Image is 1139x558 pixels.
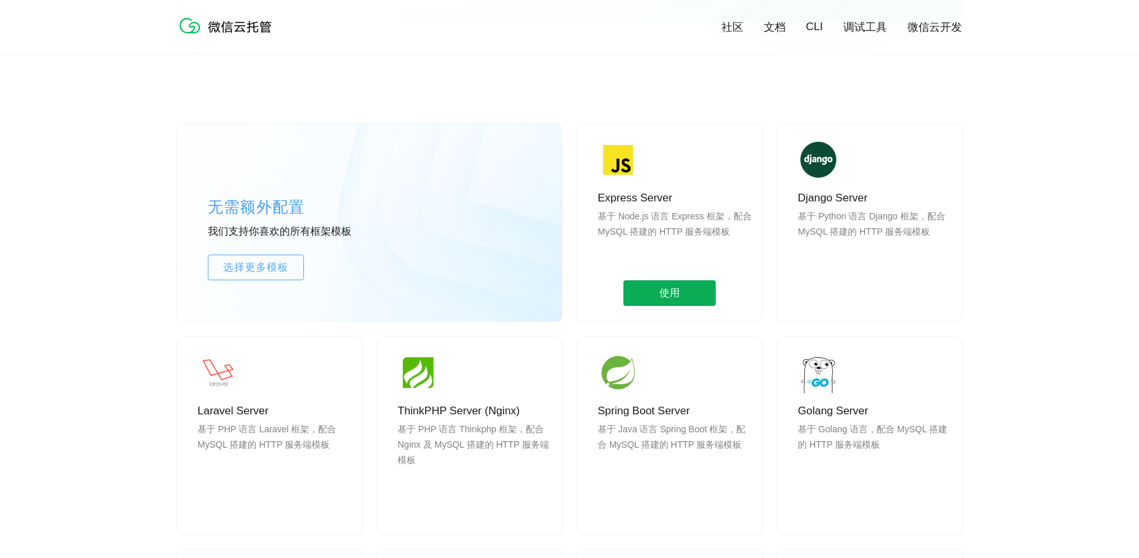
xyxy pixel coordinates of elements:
[843,20,887,35] a: 调试工具
[198,421,351,483] p: 基于 PHP 语言 Laravel 框架，配合 MySQL 搭建的 HTTP 服务端模板
[798,403,952,419] p: Golang Server
[798,421,952,483] p: 基于 Golang 语言，配合 MySQL 搭建的 HTTP 服务端模板
[208,194,400,220] p: 无需额外配置
[721,20,743,35] a: 社区
[806,21,823,33] a: CLI
[907,20,962,35] a: 微信云开发
[598,421,752,483] p: 基于 Java 语言 Spring Boot 框架，配合 MySQL 搭建的 HTTP 服务端模板
[598,403,752,419] p: Spring Boot Server
[198,403,351,419] p: Laravel Server
[764,20,786,35] a: 文档
[798,208,952,270] p: 基于 Python 语言 Django 框架，配合 MySQL 搭建的 HTTP 服务端模板
[398,403,552,419] p: ThinkPHP Server (Nginx)
[598,208,752,270] p: 基于 Node.js 语言 Express 框架，配合 MySQL 搭建的 HTTP 服务端模板
[208,225,400,239] p: 我们支持你喜欢的所有框架模板
[177,30,280,40] a: 微信云托管
[177,13,280,38] img: 微信云托管
[398,421,552,483] p: 基于 PHP 语言 Thinkphp 框架，配合 Nginx 及 MySQL 搭建的 HTTP 服务端模板
[623,280,716,306] span: 使用
[798,190,952,206] p: Django Server
[598,190,752,206] p: Express Server
[208,260,303,275] span: 选择更多模板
